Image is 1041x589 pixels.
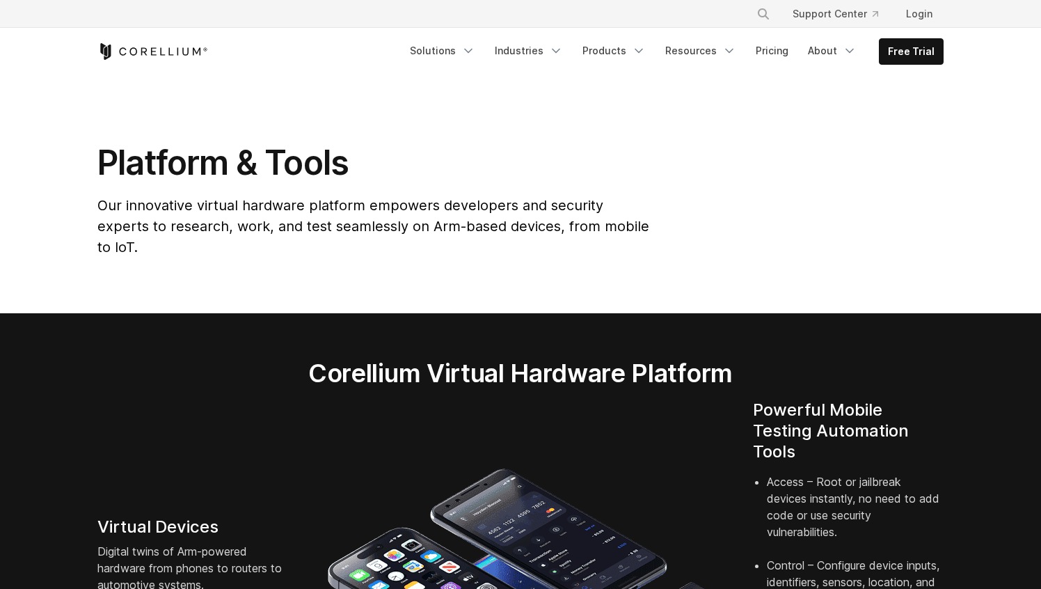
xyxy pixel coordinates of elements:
[402,38,484,63] a: Solutions
[751,1,776,26] button: Search
[657,38,745,63] a: Resources
[800,38,865,63] a: About
[97,142,652,184] h1: Platform & Tools
[895,1,944,26] a: Login
[767,473,944,557] li: Access – Root or jailbreak devices instantly, no need to add code or use security vulnerabilities.
[97,197,649,256] span: Our innovative virtual hardware platform empowers developers and security experts to research, wo...
[740,1,944,26] div: Navigation Menu
[243,358,797,388] h2: Corellium Virtual Hardware Platform
[753,400,944,462] h4: Powerful Mobile Testing Automation Tools
[97,43,208,60] a: Corellium Home
[97,517,288,537] h4: Virtual Devices
[486,38,571,63] a: Industries
[574,38,654,63] a: Products
[747,38,797,63] a: Pricing
[880,39,943,64] a: Free Trial
[781,1,889,26] a: Support Center
[402,38,944,65] div: Navigation Menu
